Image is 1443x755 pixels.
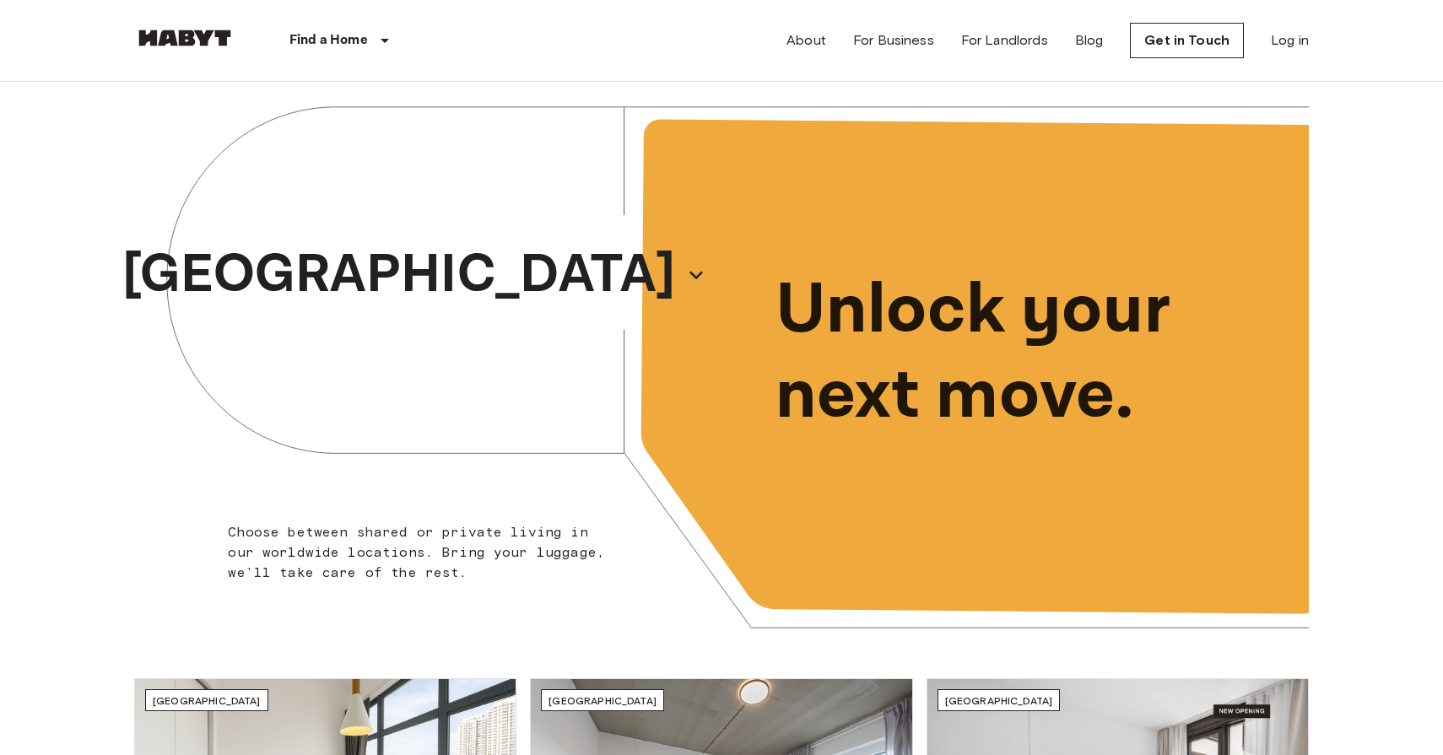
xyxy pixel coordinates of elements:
[1130,23,1244,58] a: Get in Touch
[961,30,1048,51] a: For Landlords
[549,694,657,707] span: [GEOGRAPHIC_DATA]
[1271,30,1309,51] a: Log in
[289,30,368,51] p: Find a Home
[153,694,261,707] span: [GEOGRAPHIC_DATA]
[116,229,713,321] button: [GEOGRAPHIC_DATA]
[228,522,615,583] p: Choose between shared or private living in our worldwide locations. Bring your luggage, we'll tak...
[1075,30,1104,51] a: Blog
[134,30,235,46] img: Habyt
[786,30,826,51] a: About
[776,268,1282,439] p: Unlock your next move.
[853,30,934,51] a: For Business
[945,694,1053,707] span: [GEOGRAPHIC_DATA]
[122,235,676,315] p: [GEOGRAPHIC_DATA]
